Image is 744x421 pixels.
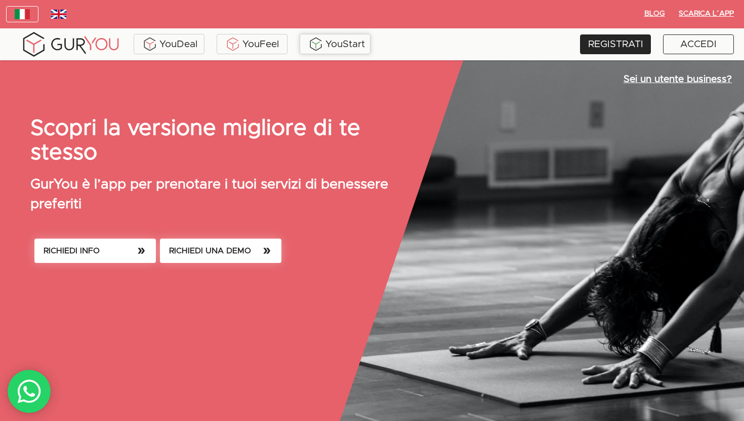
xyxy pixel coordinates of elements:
[302,36,368,52] div: YouStart
[142,36,157,52] img: ALVAdSatItgsAAAAAElFTkSuQmCC
[642,8,667,20] span: BLOG
[679,8,734,20] span: Scarica l´App
[638,6,671,22] button: BLOG
[134,34,204,54] a: YouDeal
[219,36,285,52] div: YouFeel
[580,34,651,54] a: REGISTRATI
[308,36,323,52] img: BxzlDwAAAAABJRU5ErkJggg==
[169,244,272,258] span: RICHIEDI UNA DEMO
[34,239,156,263] button: RICHIEDI INFO
[562,303,744,421] iframe: Chat Widget
[15,9,30,19] img: italy.83948c3f.jpg
[613,62,742,96] a: Sei un utente business?
[675,6,738,22] button: Scarica l´App
[663,34,734,54] a: ACCEDI
[225,36,240,52] img: KDuXBJLpDstiOJIlCPq11sr8c6VfEN1ke5YIAoPlCPqmrDPlQeIQgHlNqkP7FCiAKJQRHlC7RCaiHTHAlEEQLmFuo+mIt2xQB...
[44,244,147,258] span: RICHIEDI INFO
[136,36,202,52] div: YouDeal
[217,34,287,54] a: YouFeel
[17,379,42,404] img: whatsAppIcon.04b8739f.svg
[32,237,158,278] a: RICHIEDI INFO
[51,10,66,19] img: wDv7cRK3VHVvwAAACV0RVh0ZGF0ZTpjcmVhdGUAMjAxOC0wMy0yNVQwMToxNzoxMiswMDowMGv4vjwAAAAldEVYdGRhdGU6bW...
[20,30,121,58] img: gyLogo01.5aaa2cff.png
[30,175,422,214] p: GurYou è l’app per prenotare i tuoi servizi di benessere preferiti
[562,303,744,421] div: Widget chat
[55,188,97,207] input: INVIA
[300,34,370,54] a: YouStart
[160,239,281,263] button: RICHIEDI UNA DEMO
[624,72,732,86] p: Sei un utente business?
[158,237,283,278] a: RICHIEDI UNA DEMO
[30,117,422,165] p: Scopri la versione migliore di te stesso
